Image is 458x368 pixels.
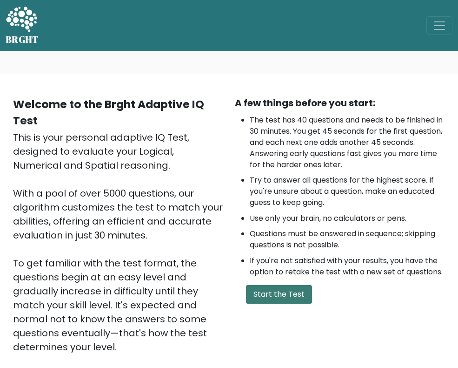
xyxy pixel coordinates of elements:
[250,175,445,208] li: Try to answer all questions for the highest score. If you're unsure about a question, make an edu...
[235,96,445,110] div: A few things before you start:
[250,255,445,278] li: If you're not satisfied with your results, you have the option to retake the test with a new set ...
[246,285,312,304] button: Start the Test
[250,228,445,251] li: Questions must be answered in sequence; skipping questions is not possible.
[6,34,39,45] h5: BRGHT
[6,4,39,48] a: BRGHT
[426,16,452,35] button: Toggle navigation
[13,96,204,128] b: Welcome to the Brght Adaptive IQ Test
[250,115,445,170] li: The test has 40 questions and needs to be finished in 30 minutes. You get 45 seconds for the firs...
[250,213,445,224] li: Use only your brain, no calculators or pens.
